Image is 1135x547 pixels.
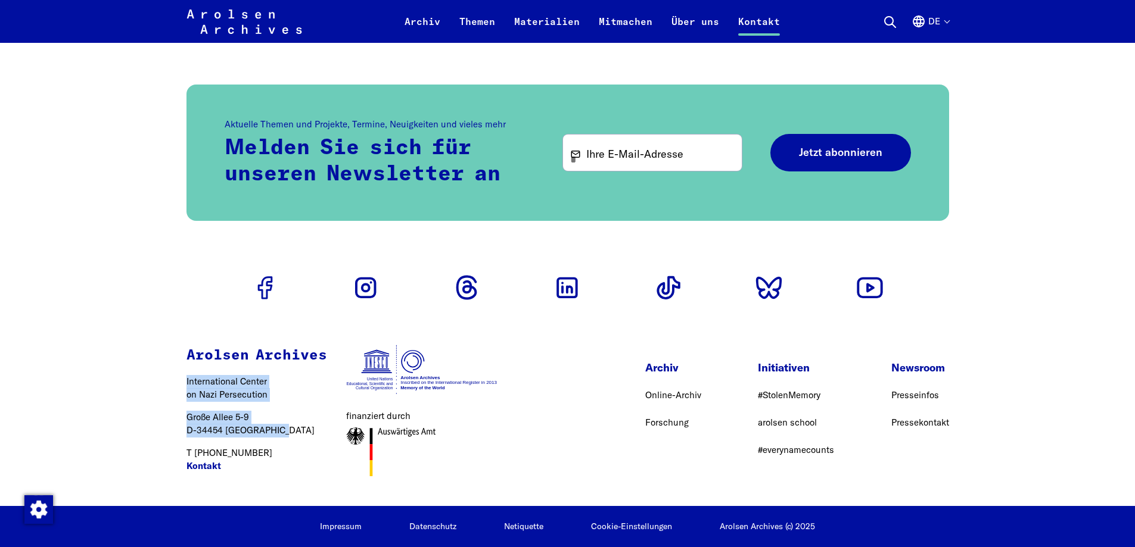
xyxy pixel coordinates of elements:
p: Aktuelle Themen und Projekte, Termine, Neuigkeiten und vieles mehr [225,118,534,132]
button: Jetzt abonnieren [770,134,911,171]
img: UNESCO Weldokumentenerbe [346,345,498,394]
a: Netiquette [504,521,543,532]
nav: Rechtliches [320,520,672,533]
a: Datenschutz [409,521,456,532]
p: Archiv [645,360,701,376]
a: Über uns [662,14,729,43]
a: Kontakt [186,460,221,473]
a: Materialien [505,14,589,43]
a: Impressum [320,521,362,532]
p: Newsroom [891,360,949,376]
strong: Arolsen Archives [186,348,327,362]
a: Mitmachen [589,14,662,43]
a: Zum Threads Profil [447,268,486,307]
p: T [PHONE_NUMBER] [186,446,327,473]
p: Arolsen Archives (c) 2025 [720,520,815,533]
figcaption: finanziert durch [346,410,498,423]
img: Auswärtiges Amt [346,427,436,476]
a: Zum Tiktok Profil [649,268,688,307]
a: Forschung [645,417,689,428]
a: arolsen school [758,417,817,428]
a: Archiv [395,14,450,43]
nav: Primär [395,7,789,36]
a: Zum Youtube Profil [851,268,889,307]
a: Kontakt [729,14,789,43]
p: International Center on Nazi Persecution [186,375,327,402]
div: Zustimmung ändern [24,495,52,523]
button: Deutsch, Sprachauswahl [912,14,949,43]
a: Themen [450,14,505,43]
span: Jetzt abonnieren [799,146,882,159]
a: Online-Archiv [645,389,701,401]
button: Cookie-Einstellungen [591,521,672,531]
p: Initiativen [758,360,834,376]
a: Zum Bluesky Profil [750,268,788,307]
img: Zustimmung ändern [24,495,53,524]
a: Presseinfos [891,389,939,401]
nav: Footer [645,360,949,467]
a: Zum Facebook Profil [246,268,284,307]
p: Melden Sie sich für unseren Newsletter an [225,136,534,187]
a: Zum Instagram Profil [347,268,385,307]
a: #StolenMemory [758,389,820,401]
a: Zum Linkedin Profil [548,268,586,307]
p: Große Allee 5-9 D-34454 [GEOGRAPHIC_DATA] [186,411,327,437]
a: Pressekontakt [891,417,949,428]
a: #everynamecounts [758,444,834,455]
